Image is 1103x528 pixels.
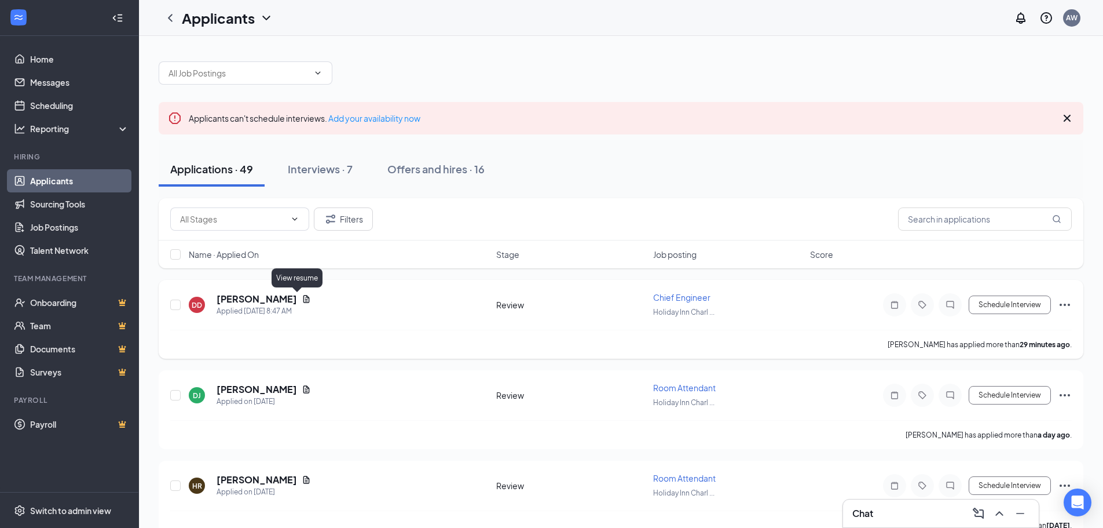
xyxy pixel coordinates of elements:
[288,162,353,176] div: Interviews · 7
[969,386,1051,405] button: Schedule Interview
[30,216,129,239] a: Job Postings
[1064,489,1091,516] div: Open Intercom Messenger
[1013,507,1027,520] svg: Minimize
[14,505,25,516] svg: Settings
[30,192,129,216] a: Sourcing Tools
[30,505,111,516] div: Switch to admin view
[30,239,129,262] a: Talent Network
[496,480,646,491] div: Review
[888,391,902,400] svg: Note
[1060,111,1074,125] svg: Cross
[192,300,202,310] div: DD
[496,389,646,401] div: Review
[30,169,129,192] a: Applicants
[653,398,714,407] span: Holiday Inn Charl ...
[217,396,311,407] div: Applied on [DATE]
[1011,504,1029,523] button: Minimize
[915,391,929,400] svg: Tag
[653,473,716,483] span: Room Attendant
[30,413,129,436] a: PayrollCrown
[182,8,255,28] h1: Applicants
[1066,13,1078,23] div: AW
[30,337,129,361] a: DocumentsCrown
[969,296,1051,314] button: Schedule Interview
[1020,340,1070,349] b: 29 minutes ago
[168,67,309,79] input: All Job Postings
[217,293,297,305] h5: [PERSON_NAME]
[163,11,177,25] svg: ChevronLeft
[170,162,253,176] div: Applications · 49
[1058,388,1072,402] svg: Ellipses
[1039,11,1053,25] svg: QuestionInfo
[1038,431,1070,439] b: a day ago
[653,383,716,393] span: Room Attendant
[943,300,957,309] svg: ChatInactive
[259,11,273,25] svg: ChevronDown
[915,300,929,309] svg: Tag
[969,504,988,523] button: ComposeMessage
[328,113,420,123] a: Add your availability now
[14,152,127,162] div: Hiring
[217,305,311,317] div: Applied [DATE] 8:47 AM
[810,249,833,260] span: Score
[272,268,323,287] div: View resume
[13,12,24,23] svg: WorkstreamLogo
[888,300,902,309] svg: Note
[30,123,130,134] div: Reporting
[496,249,519,260] span: Stage
[30,291,129,314] a: OnboardingCrown
[653,292,710,303] span: Chief Engineer
[30,71,129,94] a: Messages
[915,481,929,490] svg: Tag
[217,474,297,486] h5: [PERSON_NAME]
[496,299,646,311] div: Review
[313,68,323,78] svg: ChevronDown
[1058,479,1072,493] svg: Ellipses
[14,274,127,283] div: Team Management
[30,361,129,384] a: SurveysCrown
[324,212,338,226] svg: Filter
[852,507,873,520] h3: Chat
[1052,214,1061,224] svg: MagnifyingGlass
[290,214,299,224] svg: ChevronDown
[193,391,201,400] div: DJ
[653,249,697,260] span: Job posting
[217,486,311,498] div: Applied on [DATE]
[14,395,127,405] div: Payroll
[217,383,297,396] h5: [PERSON_NAME]
[943,391,957,400] svg: ChatInactive
[653,308,714,316] span: Holiday Inn Charl ...
[387,162,485,176] div: Offers and hires · 16
[972,507,985,520] svg: ComposeMessage
[992,507,1006,520] svg: ChevronUp
[990,504,1009,523] button: ChevronUp
[302,294,311,304] svg: Document
[969,476,1051,495] button: Schedule Interview
[30,314,129,337] a: TeamCrown
[192,481,202,491] div: HR
[30,48,129,71] a: Home
[302,385,311,394] svg: Document
[1058,298,1072,312] svg: Ellipses
[888,340,1072,349] p: [PERSON_NAME] has applied more than .
[898,207,1072,231] input: Search in applications
[30,94,129,117] a: Scheduling
[189,249,259,260] span: Name · Applied On
[943,481,957,490] svg: ChatInactive
[906,430,1072,440] p: [PERSON_NAME] has applied more than .
[888,481,902,490] svg: Note
[653,489,714,497] span: Holiday Inn Charl ...
[302,475,311,485] svg: Document
[189,113,420,123] span: Applicants can't schedule interviews.
[314,207,373,231] button: Filter Filters
[1014,11,1028,25] svg: Notifications
[180,213,285,225] input: All Stages
[14,123,25,134] svg: Analysis
[168,111,182,125] svg: Error
[112,12,123,24] svg: Collapse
